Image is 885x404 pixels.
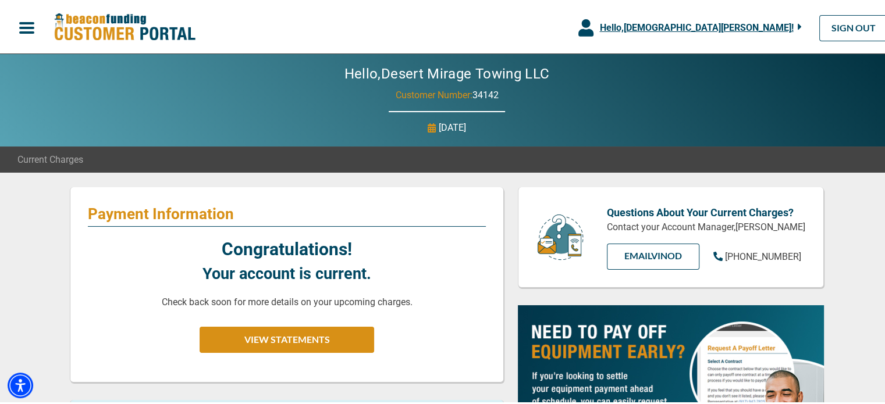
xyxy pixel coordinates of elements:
p: Congratulations! [222,234,352,260]
p: Your account is current. [202,260,371,284]
img: Beacon Funding Customer Portal Logo [54,11,196,41]
p: Contact your Account Manager, [PERSON_NAME] [607,219,806,233]
a: EMAILVinod [607,242,699,268]
span: 34142 [472,88,499,99]
span: Customer Number: [396,88,472,99]
span: Current Charges [17,151,83,165]
span: [PHONE_NUMBER] [725,249,801,260]
img: customer-service.png [534,212,587,260]
a: [PHONE_NUMBER] [713,248,801,262]
button: VIEW STATEMENTS [200,325,374,351]
p: Payment Information [88,203,486,221]
p: [DATE] [439,119,466,133]
span: Hello, [DEMOGRAPHIC_DATA][PERSON_NAME] ! [599,20,793,31]
p: Check back soon for more details on your upcoming charges. [162,294,413,308]
p: Questions About Your Current Charges? [607,203,806,219]
h2: Hello, Desert Mirage Towing LLC [310,64,585,81]
div: Accessibility Menu [8,371,33,396]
